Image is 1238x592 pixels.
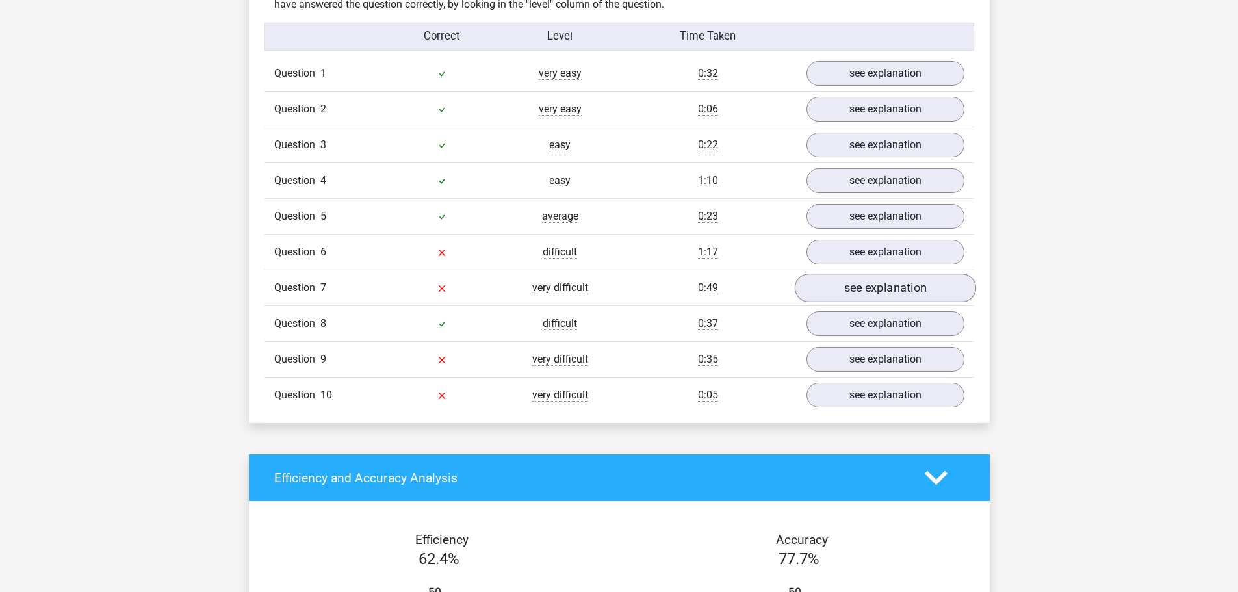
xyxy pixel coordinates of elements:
[320,138,326,151] span: 3
[419,550,459,568] span: 62.4%
[274,532,610,547] h4: Efficiency
[532,281,588,294] span: very difficult
[274,173,320,188] span: Question
[806,311,964,336] a: see explanation
[383,29,501,45] div: Correct
[539,103,582,116] span: very easy
[320,67,326,79] span: 1
[619,29,796,45] div: Time Taken
[274,101,320,117] span: Question
[698,317,718,330] span: 0:37
[274,352,320,367] span: Question
[274,244,320,260] span: Question
[320,389,332,401] span: 10
[806,240,964,264] a: see explanation
[320,317,326,329] span: 8
[320,246,326,258] span: 6
[549,174,571,187] span: easy
[698,174,718,187] span: 1:10
[806,97,964,122] a: see explanation
[806,383,964,407] a: see explanation
[542,210,578,223] span: average
[543,246,577,259] span: difficult
[806,168,964,193] a: see explanation
[532,353,588,366] span: very difficult
[698,67,718,80] span: 0:32
[274,470,905,485] h4: Efficiency and Accuracy Analysis
[698,246,718,259] span: 1:17
[806,204,964,229] a: see explanation
[698,281,718,294] span: 0:49
[634,532,970,547] h4: Accuracy
[274,209,320,224] span: Question
[806,347,964,372] a: see explanation
[274,280,320,296] span: Question
[532,389,588,402] span: very difficult
[274,66,320,81] span: Question
[698,210,718,223] span: 0:23
[698,138,718,151] span: 0:22
[539,67,582,80] span: very easy
[320,174,326,187] span: 4
[274,316,320,331] span: Question
[320,103,326,115] span: 2
[698,103,718,116] span: 0:06
[320,353,326,365] span: 9
[779,550,819,568] span: 77.7%
[543,317,577,330] span: difficult
[320,281,326,294] span: 7
[806,133,964,157] a: see explanation
[698,389,718,402] span: 0:05
[698,353,718,366] span: 0:35
[320,210,326,222] span: 5
[274,387,320,403] span: Question
[806,61,964,86] a: see explanation
[794,274,975,303] a: see explanation
[549,138,571,151] span: easy
[501,29,619,45] div: Level
[274,137,320,153] span: Question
